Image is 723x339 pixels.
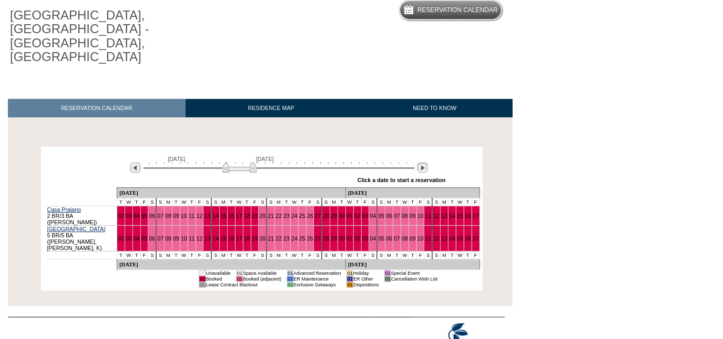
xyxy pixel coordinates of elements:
[204,235,210,242] a: 13
[196,251,203,259] td: F
[322,251,330,259] td: S
[441,251,449,259] td: M
[283,198,291,206] td: T
[117,198,125,206] td: T
[46,225,117,251] td: 5 BR/5 BA ([PERSON_NAME], [PERSON_NAME], K)
[385,198,393,206] td: M
[211,251,219,259] td: S
[290,198,298,206] td: W
[181,235,187,242] a: 10
[188,198,196,206] td: T
[353,276,379,282] td: ER Other
[401,251,409,259] td: W
[293,282,341,287] td: Exclusive Getaways
[236,235,242,242] a: 17
[353,270,379,276] td: Holiday
[236,213,242,219] a: 17
[165,235,171,242] a: 08
[243,270,282,276] td: Space Available
[441,213,447,219] a: 13
[409,198,416,206] td: T
[425,213,431,219] a: 11
[203,251,211,259] td: S
[362,213,369,219] a: 03
[287,270,293,276] td: 01
[402,235,408,242] a: 08
[243,251,251,259] td: T
[252,213,258,219] a: 19
[464,198,472,206] td: T
[353,251,361,259] td: T
[276,213,282,219] a: 22
[369,198,377,206] td: S
[449,251,456,259] td: T
[361,198,369,206] td: F
[432,251,440,259] td: S
[156,251,164,259] td: S
[378,235,384,242] a: 05
[259,213,266,219] a: 20
[449,235,455,242] a: 14
[314,213,321,219] a: 27
[172,198,180,206] td: T
[353,198,361,206] td: T
[141,213,148,219] a: 05
[472,198,480,206] td: F
[384,270,391,276] td: 01
[354,213,361,219] a: 02
[235,251,243,259] td: W
[449,213,455,219] a: 14
[275,251,283,259] td: M
[347,270,353,276] td: 01
[290,251,298,259] td: W
[347,235,353,242] a: 01
[323,235,329,242] a: 28
[391,270,437,276] td: Special Event
[212,235,219,242] a: 14
[8,6,243,66] h1: [GEOGRAPHIC_DATA], [GEOGRAPHIC_DATA] - [GEOGRAPHIC_DATA], [GEOGRAPHIC_DATA]
[345,259,480,270] td: [DATE]
[268,213,274,219] a: 21
[283,213,290,219] a: 23
[126,213,132,219] a: 03
[134,213,140,219] a: 04
[199,270,206,276] td: 01
[465,235,471,242] a: 16
[330,198,338,206] td: M
[339,213,345,219] a: 30
[197,213,203,219] a: 12
[416,251,424,259] td: F
[345,198,353,206] td: W
[236,276,242,282] td: 01
[402,213,408,219] a: 08
[347,213,353,219] a: 01
[417,7,498,14] h5: Reservation Calendar
[140,198,148,206] td: F
[197,235,203,242] a: 12
[306,198,314,206] td: F
[117,251,125,259] td: T
[287,282,293,287] td: 01
[449,198,456,206] td: T
[252,235,258,242] a: 19
[157,213,164,219] a: 07
[259,198,267,206] td: S
[306,251,314,259] td: F
[8,99,186,117] a: RESERVATION CALENDAR
[148,251,156,259] td: S
[268,235,274,242] a: 21
[456,198,464,206] td: W
[331,213,337,219] a: 29
[148,198,156,206] td: S
[236,270,242,276] td: 01
[228,251,236,259] td: T
[347,282,353,287] td: 01
[369,251,377,259] td: S
[228,235,235,242] a: 16
[181,213,187,219] a: 10
[441,235,447,242] a: 13
[149,235,155,242] a: 06
[410,213,416,219] a: 09
[199,276,206,282] td: 01
[118,235,124,242] a: 02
